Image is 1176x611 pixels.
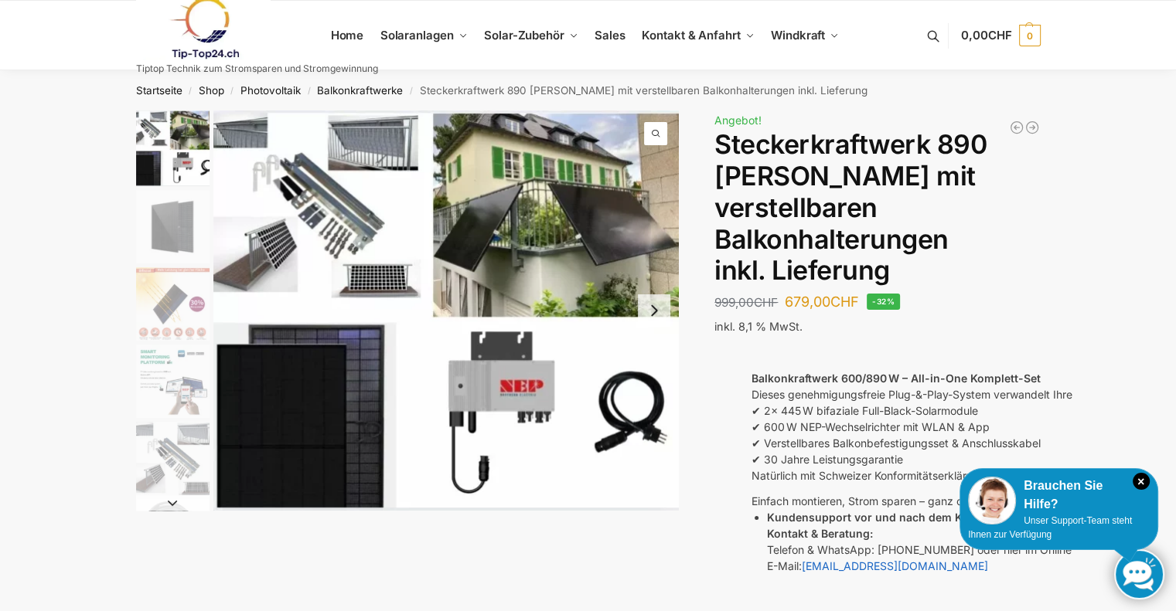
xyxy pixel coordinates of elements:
a: 860 Watt Komplett mit BalkonhalterungKomplett mit Balkonhalterung [213,110,679,511]
li: 5 / 10 [132,419,210,497]
li: 2 / 10 [132,188,210,265]
span: 0 [1019,25,1041,46]
a: Kontakt & Anfahrt [636,1,761,70]
span: CHF [830,294,859,310]
a: Solar-Zubehör [478,1,585,70]
img: Customer service [968,477,1016,524]
a: Balkonkraftwerk 445/600 Watt Bificial [1024,120,1040,135]
a: Windkraft [765,1,846,70]
span: 0,00 [961,28,1011,42]
bdi: 679,00 [785,294,859,310]
a: Startseite [136,84,182,97]
span: / [301,85,317,97]
span: Sales [595,28,625,42]
li: 4 / 10 [132,342,210,419]
a: Photovoltaik [240,84,301,97]
strong: Kundensupport vor und nach dem Kauf: [767,511,983,524]
span: -32% [867,294,900,310]
span: inkl. 8,1 % MwSt. [714,320,803,333]
img: Komplett mit Balkonhalterung [136,110,210,186]
img: Komplett mit Balkonhalterung [213,110,679,511]
strong: Balkonkraftwerk 600/890 W – All-in-One Komplett-Set [752,372,1041,385]
img: H2c172fe1dfc145729fae6a5890126e09w.jpg_960x960_39c920dd-527c-43d8-9d2f-57e1d41b5fed_1445x [136,345,210,418]
bdi: 999,00 [714,295,778,310]
li: 1 / 10 [132,110,210,188]
span: / [403,85,419,97]
button: Next slide [638,294,670,327]
li: 3 / 10 [132,265,210,342]
span: Kontakt & Anfahrt [642,28,740,42]
img: Bificial 30 % mehr Leistung [136,267,210,341]
a: 0,00CHF 0 [961,12,1040,59]
li: 1 / 10 [213,110,679,511]
a: Solaranlagen [373,1,473,70]
a: [EMAIL_ADDRESS][DOMAIN_NAME] [802,559,988,572]
i: Schließen [1133,473,1150,490]
span: / [182,85,199,97]
a: Balkonkraftwerke [317,84,403,97]
a: Shop [199,84,224,97]
span: Angebot! [714,114,762,127]
li: 6 / 10 [132,497,210,574]
nav: Breadcrumb [108,70,1068,110]
span: Solaranlagen [380,28,454,42]
button: Next slide [136,495,210,511]
span: CHF [754,295,778,310]
span: Solar-Zubehör [484,28,564,42]
img: Maysun [136,190,210,263]
h1: Steckerkraftwerk 890 [PERSON_NAME] mit verstellbaren Balkonhalterungen inkl. Lieferung [714,129,1040,287]
div: Brauchen Sie Hilfe? [968,477,1150,514]
img: Aufstaenderung-Balkonkraftwerk_713x [136,422,210,495]
a: 890/600 Watt bificiales Balkonkraftwerk mit 1 kWh smarten Speicher [1009,120,1024,135]
span: / [224,85,240,97]
a: Sales [588,1,632,70]
p: Tiptop Technik zum Stromsparen und Stromgewinnung [136,64,378,73]
span: Unser Support-Team steht Ihnen zur Verfügung [968,515,1132,540]
span: Windkraft [771,28,825,42]
span: CHF [988,28,1012,42]
strong: Kontakt & Beratung: [767,527,873,540]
